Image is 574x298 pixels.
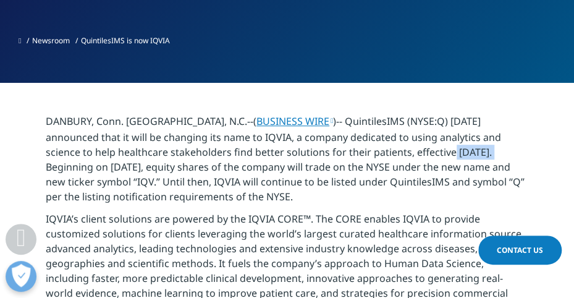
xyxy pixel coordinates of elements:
span: QuintilesIMS is now IQVIA [81,35,170,46]
p: DANBURY, Conn. [GEOGRAPHIC_DATA], N.C.--( )-- QuintilesIMS (NYSE:Q) [DATE] announced that it will... [46,114,528,211]
a: Newsroom [32,35,70,46]
span: Contact Us [497,245,543,255]
button: Open Preferences [6,261,36,292]
a: Contact Us [478,236,562,265]
a: BUSINESS WIRE [256,114,333,128]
